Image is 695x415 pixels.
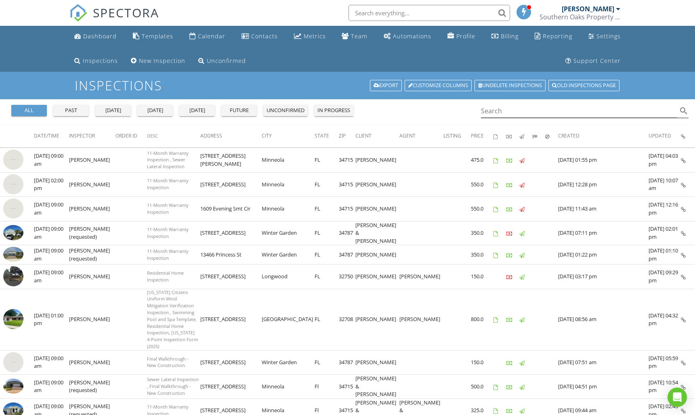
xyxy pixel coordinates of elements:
th: City: Not sorted. [262,125,315,148]
td: [PERSON_NAME] (requested) [69,221,115,245]
td: Winter Garden [262,221,315,245]
div: [PERSON_NAME] [562,5,614,13]
span: Order ID [115,132,137,139]
td: FL [315,265,339,289]
td: [PERSON_NAME] [69,197,115,221]
td: 34787 [339,350,355,375]
td: [PERSON_NAME] [69,350,115,375]
div: Calendar [198,32,225,40]
td: [PERSON_NAME] [399,265,443,289]
td: [DATE] 04:03 pm [649,148,681,173]
td: FL [315,221,339,245]
h1: Inspections [75,78,620,92]
td: 34715 [339,375,355,399]
th: Desc: Not sorted. [147,125,200,148]
div: unconfirmed [267,106,304,115]
td: 150.0 [471,350,493,375]
td: 150.0 [471,265,493,289]
td: [DATE] 01:10 pm [649,245,681,265]
td: [DATE] 08:56 am [558,289,649,350]
button: [DATE] [137,105,173,116]
td: FL [315,289,339,350]
td: [PERSON_NAME] [355,350,399,375]
td: 550.0 [471,172,493,197]
div: Metrics [304,32,326,40]
div: Support Center [573,57,621,65]
td: [PERSON_NAME] [399,289,443,350]
td: [PERSON_NAME] [355,265,399,289]
span: Final Walkthrough - New Construction [147,356,189,369]
th: Created: Not sorted. [558,125,649,148]
th: Client: Not sorted. [355,125,399,148]
td: [DATE] 09:00 am [34,245,69,265]
div: Inspections [83,57,118,65]
span: 11-Month Warranty Inspection [147,202,189,215]
a: Reporting [531,29,575,44]
div: Contacts [251,32,278,40]
td: [PERSON_NAME] (requested) [69,375,115,399]
a: Inspections [71,54,121,69]
td: FL [315,245,339,265]
a: Automations (Basic) [380,29,435,44]
a: Company Profile [444,29,479,44]
a: Metrics [291,29,329,44]
div: Dashboard [83,32,117,40]
span: 11-Month Warranty Inspection , Sewer Lateral Inspection [147,150,189,170]
td: 34715 [339,172,355,197]
td: 800.0 [471,289,493,350]
a: Undelete inspections [475,80,546,91]
td: [PERSON_NAME] & [PERSON_NAME] [355,221,399,245]
td: [DATE] 04:32 pm [649,289,681,350]
button: all [11,105,47,116]
td: [STREET_ADDRESS] [200,172,262,197]
div: Automations [393,32,431,40]
input: Search everything... [349,5,510,21]
td: Winter Garden [262,350,315,375]
span: 11-Month Warranty Inspection [147,248,189,261]
div: [DATE] [99,106,128,115]
div: Settings [596,32,621,40]
td: 34715 [339,148,355,173]
span: City [262,132,272,139]
td: [DATE] 03:17 pm [558,265,649,289]
td: [PERSON_NAME] [69,148,115,173]
img: The Best Home Inspection Software - Spectora [69,4,87,22]
img: image_processing2025082179hj0woh.jpeg [3,309,23,329]
button: in progress [314,105,353,116]
span: 11-Month Warranty Inspection [147,177,189,190]
td: 475.0 [471,148,493,173]
div: Billing [501,32,519,40]
div: all [15,106,44,115]
th: Agreements signed: Not sorted. [493,125,506,148]
span: Price [471,132,484,139]
img: 9206398%2Fcover_photos%2FS2fSp4BEMQZpp4sRsqpj%2Fsmall.jpg [3,379,23,394]
td: [DATE] 09:00 am [34,375,69,399]
a: Old inspections page [548,80,619,91]
span: [US_STATE] Citizens Uniform Wind Mitigation Verification Inspection , Swimming Pool and Spa Templ... [147,289,198,349]
td: [DATE] 10:54 pm [649,375,681,399]
th: Date/Time: Not sorted. [34,125,69,148]
img: 9358920%2Fcover_photos%2FgE6Tc370KgS2MOwHU17G%2Fsmall.jpg [3,247,23,262]
td: [DATE] 12:28 pm [558,172,649,197]
a: Billing [488,29,522,44]
td: [DATE] 09:00 am [34,350,69,375]
td: [PERSON_NAME] [69,289,115,350]
td: [STREET_ADDRESS] [200,375,262,399]
td: [DATE] 09:00 am [34,221,69,245]
a: Customize Columns [405,80,472,91]
img: streetview [3,174,23,194]
a: Unconfirmed [195,54,249,69]
td: [STREET_ADDRESS] [200,265,262,289]
span: Zip [339,132,346,139]
td: 34715 [339,197,355,221]
span: State [315,132,329,139]
td: [DATE] 12:16 pm [649,197,681,221]
td: [PERSON_NAME] [355,172,399,197]
td: [PERSON_NAME] & [PERSON_NAME] [355,375,399,399]
td: Fl [315,375,339,399]
td: Minneola [262,197,315,221]
a: SPECTORA [69,11,159,28]
td: 34787 [339,245,355,265]
td: [DATE] 09:00 am [34,265,69,289]
td: Longwood [262,265,315,289]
